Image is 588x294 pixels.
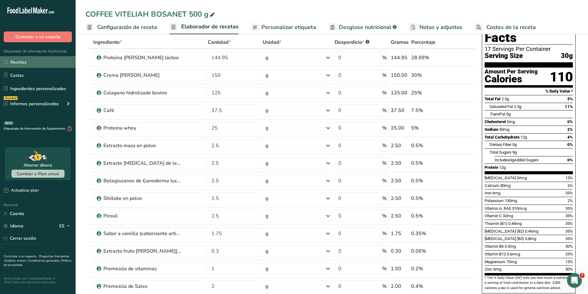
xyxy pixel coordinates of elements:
[580,273,585,278] span: 7
[4,31,72,42] button: Contratar a un experto
[525,229,538,234] span: 0.46mg
[263,39,281,46] span: Unidad
[103,230,181,237] div: Sabor a vainilla (saborizante artificial)
[265,142,269,149] div: g
[505,198,517,203] span: 130mg
[485,75,538,84] div: Calories
[265,124,269,132] div: g
[486,23,536,31] span: Costes de la receta
[565,221,573,226] span: 35%
[411,54,446,61] div: 28.99%
[512,142,517,147] span: 0g
[565,176,573,180] span: 15%
[485,275,573,291] section: * The % Daily Value (DV) tells you how much a nutrient in a serving of food contributes to a dail...
[411,247,446,255] div: 0.06%
[339,23,391,31] span: Desglose nutricional
[103,195,181,202] div: Shiitake en polvo
[485,46,573,52] div: 17 Servings Per Container
[391,212,409,220] div: 2.50
[485,259,506,264] span: Magnesium
[514,104,521,109] span: 2.5g
[411,89,446,97] div: 25%
[251,20,316,34] a: Personalizar etiqueta
[103,124,181,132] div: Proteina whey
[490,150,511,155] span: Total Sugars
[265,195,269,202] div: g
[492,191,500,195] span: 6mg
[265,247,269,255] div: g
[507,259,517,264] span: 70mg
[565,213,573,218] span: 35%
[565,252,573,256] span: 25%
[103,89,181,97] div: Colageno hidrolizado bovino
[23,162,52,168] div: Ahorrar dinero
[103,283,181,290] div: Premezcla de Sales
[485,221,507,226] span: Thiamin (B1)
[485,198,504,203] span: Potassium
[567,97,573,101] span: 3%
[500,183,511,188] span: 80mg
[411,177,446,184] div: 0.5%
[265,89,269,97] div: g
[485,191,491,195] span: Iron
[411,212,446,220] div: 0.5%
[490,112,500,116] i: Trans
[517,176,527,180] span: 3mcg
[485,69,538,75] div: Amount Per Serving
[510,158,514,162] span: 0g
[485,206,511,211] span: Vitamin A, RAE
[567,273,582,288] iframe: Intercom live chat
[391,89,409,97] div: 125.00
[208,39,231,46] span: Cantidad
[568,183,573,188] span: 6%
[507,252,520,256] span: 0.6mcg
[28,259,61,263] a: Condiciones generales .
[391,177,409,184] div: 2.50
[411,72,446,79] div: 30%
[17,171,59,177] span: Cambiar a Plan anual
[567,127,573,132] span: 2%
[565,244,573,249] span: 30%
[411,124,446,132] div: 5%
[4,188,39,194] div: Actualizar plan
[508,221,522,226] span: 0.44mg
[59,222,72,230] div: ES
[103,159,181,167] div: Extracto [MEDICAL_DATA] de leon
[85,20,157,34] a: Configuración de receta
[485,229,524,234] span: [MEDICAL_DATA] (B2)
[499,127,509,132] span: 50mg
[391,142,409,149] div: 2.50
[265,159,269,167] div: g
[475,20,536,34] a: Costes de la receta
[490,104,513,109] span: Saturated Fat
[103,212,181,220] div: Pirosil
[485,119,506,124] span: Cholesterol
[93,39,122,46] span: Ingrediente
[4,101,59,107] div: Informes personalizados
[512,206,527,211] span: 310mcg
[97,23,157,31] span: Configuración de receta
[181,23,239,31] span: Elaborador de recetas
[565,104,573,109] span: 11%
[265,283,269,290] div: g
[493,267,501,271] span: 6mg
[328,20,397,34] a: Desglose nutricional
[265,72,269,79] div: g
[499,165,506,170] span: 12g
[265,212,269,220] div: g
[485,267,492,271] span: Zinc
[411,283,446,290] div: 0.4%
[103,247,181,255] div: Extracto fruto [PERSON_NAME][DEMOGRAPHIC_DATA]
[565,191,573,195] span: 35%
[565,259,573,264] span: 15%
[103,265,181,272] div: Premezcla de vitaminas
[505,244,516,249] span: 0.5mg
[265,177,269,184] div: g
[103,177,181,184] div: Betaglucanos de Ganoderma lucidum extracto
[520,135,527,139] span: 12g
[4,277,72,284] div: Desarrollado por FoodLabelMaker © 2025 Todos los derechos reservados
[4,259,28,263] a: Quiénes somos .
[490,112,505,116] span: Fat
[103,54,181,61] div: Proteína [PERSON_NAME] lácteo
[561,52,573,60] span: 30g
